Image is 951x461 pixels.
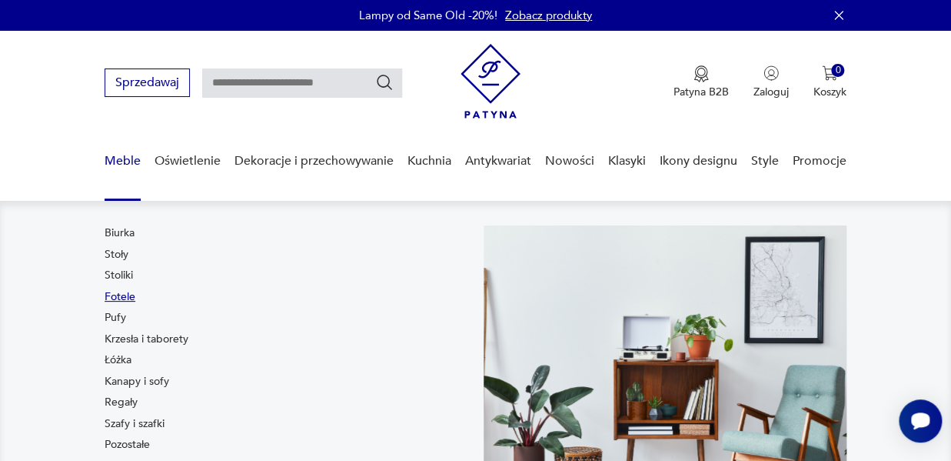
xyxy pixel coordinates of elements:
a: Sprzedawaj [105,79,190,89]
button: Zaloguj [753,65,789,99]
p: Zaloguj [753,85,789,99]
a: Szafy i szafki [105,416,165,432]
a: Regały [105,395,138,410]
button: 0Koszyk [813,65,846,99]
a: Style [751,132,779,191]
a: Stoliki [105,268,133,283]
img: Patyna - sklep z meblami i dekoracjami vintage [461,44,520,119]
a: Pozostałe [105,437,150,453]
p: Koszyk [813,85,846,99]
button: Sprzedawaj [105,68,190,97]
img: Ikonka użytkownika [763,65,779,81]
a: Stoły [105,247,128,262]
a: Dekoracje i przechowywanie [234,132,394,191]
p: Patyna B2B [673,85,729,99]
a: Oświetlenie [155,132,221,191]
button: Szukaj [375,73,394,92]
div: 0 [831,64,844,77]
a: Nowości [545,132,594,191]
p: Lampy od Same Old -20%! [359,8,497,23]
a: Ikona medaluPatyna B2B [673,65,729,99]
a: Ikony designu [660,132,737,191]
a: Krzesła i taborety [105,332,188,347]
a: Biurka [105,225,135,241]
a: Pufy [105,310,126,326]
a: Kanapy i sofy [105,374,169,389]
a: Klasyki [608,132,646,191]
a: Zobacz produkty [505,8,592,23]
button: Patyna B2B [673,65,729,99]
img: Ikona koszyka [822,65,837,81]
a: Łóżka [105,352,131,368]
iframe: Smartsupp widget button [899,399,942,443]
a: Antykwariat [465,132,531,191]
a: Fotele [105,289,135,305]
img: Ikona medalu [693,65,709,82]
a: Meble [105,132,141,191]
a: Kuchnia [407,132,451,191]
a: Promocje [793,132,846,191]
